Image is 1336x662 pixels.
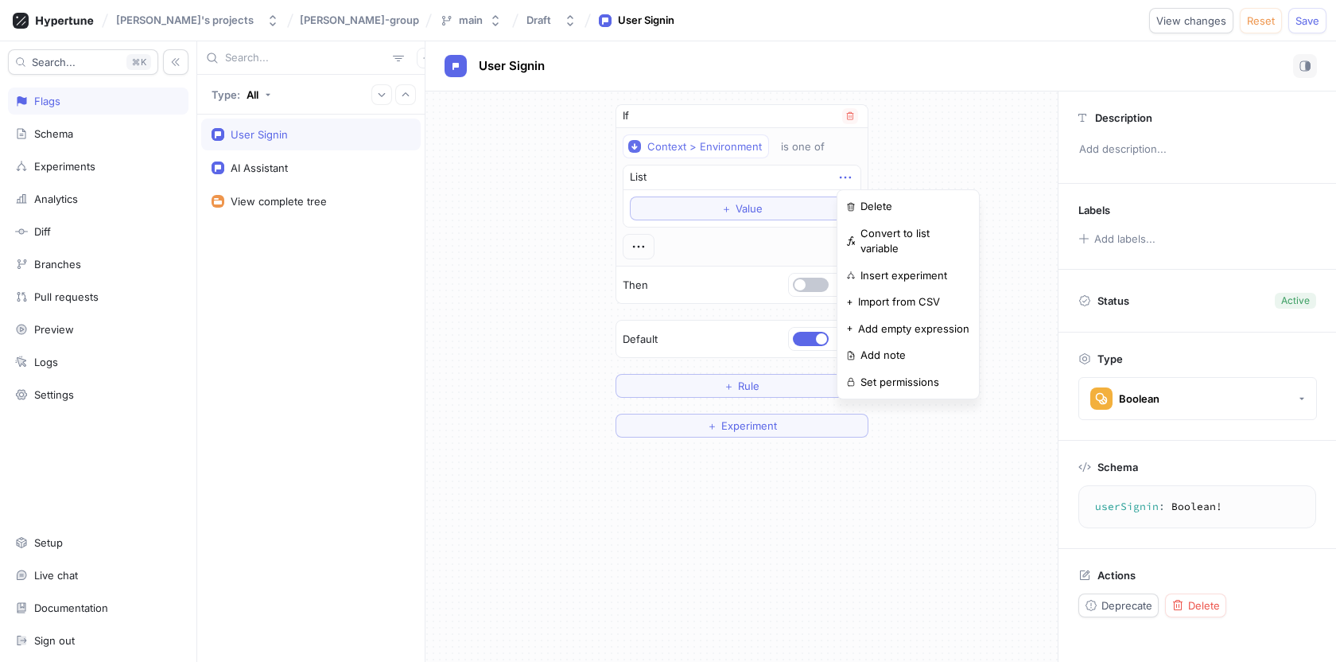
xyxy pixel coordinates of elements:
p: Delete [860,199,892,215]
p: Add empty expression [858,321,969,337]
p: Set permissions [860,375,939,391]
p: Add note [860,348,906,364]
p: Import from CSV [858,294,940,310]
p: Convert to list variable [860,226,970,257]
p: Insert experiment [860,268,947,284]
